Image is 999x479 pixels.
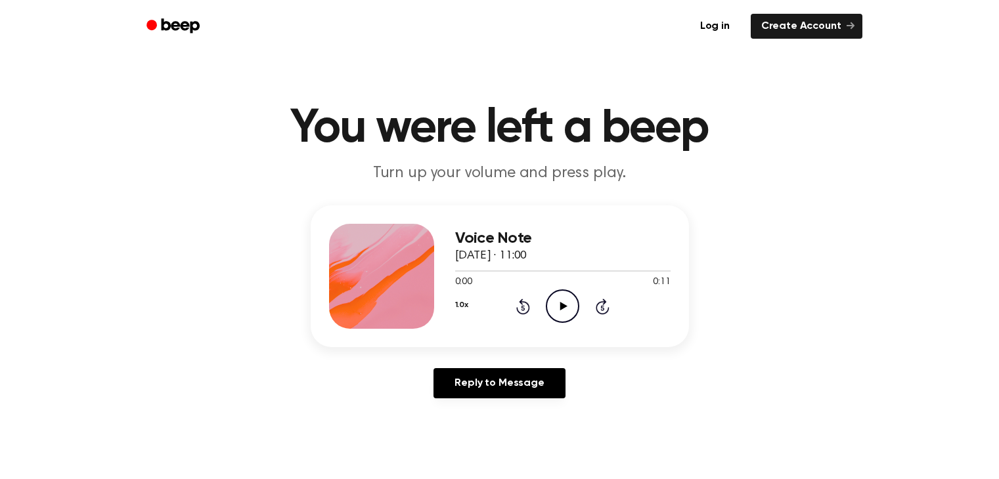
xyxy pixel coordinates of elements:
span: 0:11 [653,276,670,289]
h3: Voice Note [455,230,671,247]
a: Reply to Message [433,368,565,398]
button: 1.0x [455,294,468,316]
span: [DATE] · 11:00 [455,250,527,262]
a: Beep [137,14,211,39]
h1: You were left a beep [164,105,836,152]
span: 0:00 [455,276,472,289]
p: Turn up your volume and press play. [248,163,752,184]
a: Log in [687,11,743,41]
a: Create Account [751,14,862,39]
